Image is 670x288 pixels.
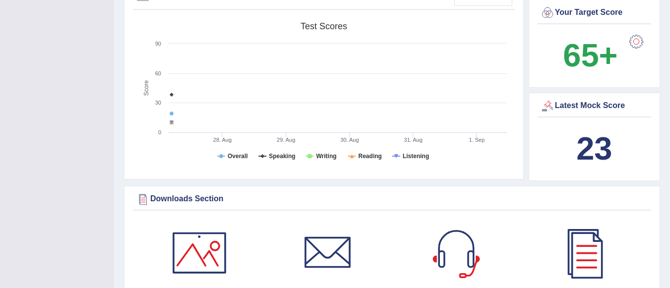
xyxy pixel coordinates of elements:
[540,5,649,20] div: Your Target Score
[269,153,295,160] tspan: Speaking
[404,137,423,143] tspan: 31. Aug
[155,100,161,106] text: 30
[277,137,295,143] tspan: 29. Aug
[143,80,150,96] tspan: Score
[228,153,248,160] tspan: Overall
[135,192,649,207] div: Downloads Section
[469,137,485,143] tspan: 1. Sep
[563,37,617,73] b: 65+
[155,70,161,76] text: 60
[359,153,382,160] tspan: Reading
[540,99,649,114] div: Latest Mock Score
[576,130,612,167] b: 23
[158,129,161,135] text: 0
[155,41,161,47] text: 90
[213,137,232,143] tspan: 28. Aug
[301,21,347,31] tspan: Test scores
[316,153,336,160] tspan: Writing
[403,153,429,160] tspan: Listening
[340,137,359,143] tspan: 30. Aug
